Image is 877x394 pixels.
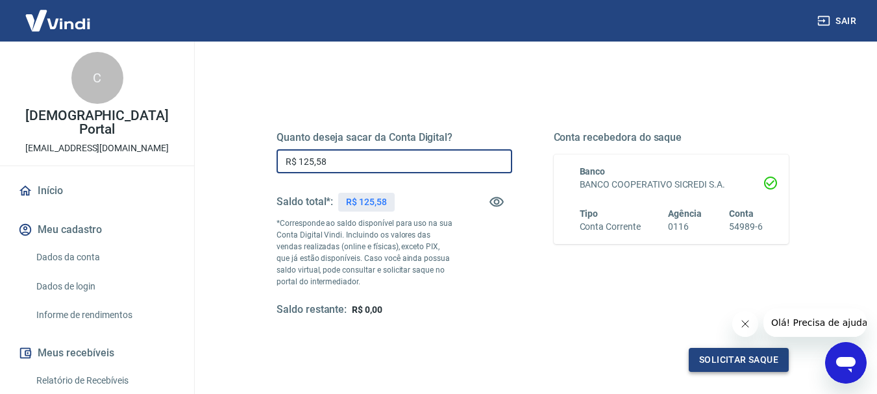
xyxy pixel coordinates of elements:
h6: BANCO COOPERATIVO SICREDI S.A. [580,178,763,191]
span: Agência [668,208,702,219]
img: Vindi [16,1,100,40]
a: Informe de rendimentos [31,302,179,328]
span: Olá! Precisa de ajuda? [8,9,109,19]
h5: Saldo total*: [277,195,333,208]
button: Meu cadastro [16,215,179,244]
button: Meus recebíveis [16,339,179,367]
a: Início [16,177,179,205]
span: R$ 0,00 [352,304,382,315]
span: Banco [580,166,606,177]
a: Dados da conta [31,244,179,271]
button: Sair [815,9,861,33]
iframe: Mensagem da empresa [763,308,867,337]
h6: 54989-6 [729,220,763,234]
a: Dados de login [31,273,179,300]
span: Conta [729,208,754,219]
iframe: Botão para abrir a janela de mensagens [825,342,867,384]
h5: Quanto deseja sacar da Conta Digital? [277,131,512,144]
p: *Corresponde ao saldo disponível para uso na sua Conta Digital Vindi. Incluindo os valores das ve... [277,217,453,288]
h6: 0116 [668,220,702,234]
iframe: Fechar mensagem [732,311,758,337]
p: R$ 125,58 [346,195,387,209]
p: [DEMOGRAPHIC_DATA] Portal [10,109,184,136]
a: Relatório de Recebíveis [31,367,179,394]
h6: Conta Corrente [580,220,641,234]
span: Tipo [580,208,599,219]
button: Solicitar saque [689,348,789,372]
div: C [71,52,123,104]
h5: Conta recebedora do saque [554,131,789,144]
p: [EMAIL_ADDRESS][DOMAIN_NAME] [25,142,169,155]
h5: Saldo restante: [277,303,347,317]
